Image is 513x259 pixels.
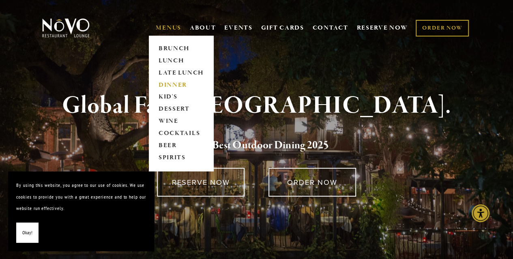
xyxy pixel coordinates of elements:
a: DESSERT [156,103,206,116]
a: DINNER [156,79,206,91]
a: Voted Best Outdoor Dining 202 [185,138,323,154]
a: BRUNCH [156,43,206,55]
div: Accessibility Menu [472,204,489,222]
a: LATE LUNCH [156,67,206,79]
span: Okay! [22,227,32,239]
a: ORDER NOW [416,20,469,36]
a: BEER [156,140,206,152]
a: COCKTAILS [156,128,206,140]
a: SPIRITS [156,152,206,164]
a: GIFT CARDS [261,20,304,36]
a: LUNCH [156,55,206,67]
a: CONTACT [313,20,348,36]
a: KID'S [156,91,206,103]
strong: Global Fare. [GEOGRAPHIC_DATA]. [62,90,451,121]
a: WINE [156,116,206,128]
img: Novo Restaurant &amp; Lounge [41,18,91,38]
a: RESERVE NOW [157,168,245,197]
a: MENUS [156,24,181,32]
a: ORDER NOW [268,168,356,197]
a: RESERVE NOW [356,20,408,36]
button: Okay! [16,223,39,243]
a: EVENTS [224,24,252,32]
h2: 5 [54,137,459,154]
a: ABOUT [190,24,216,32]
section: Cookie banner [8,171,154,251]
p: By using this website, you agree to our use of cookies. We use cookies to provide you with a grea... [16,180,146,214]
